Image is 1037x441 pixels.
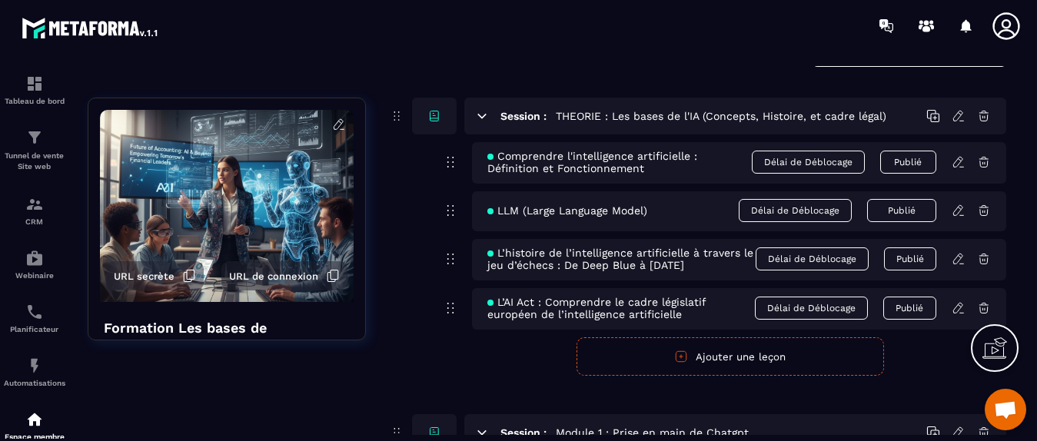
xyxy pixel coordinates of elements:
[100,110,354,302] img: background
[739,199,852,222] span: Délai de Déblocage
[4,117,65,184] a: formationformationTunnel de vente Site web
[755,297,868,320] span: Délai de Déblocage
[752,151,865,174] span: Délai de Déblocage
[756,247,869,270] span: Délai de Déblocage
[487,296,755,320] span: L’AI Act : Comprendre le cadre législatif européen de l’intelligence artificielle
[4,433,65,441] p: Espace membre
[556,425,749,440] h5: Module 1 : Prise en main de Chatgpt
[4,237,65,291] a: automationsautomationsWebinaire
[4,184,65,237] a: formationformationCRM
[25,410,44,429] img: automations
[884,247,936,270] button: Publié
[104,317,307,382] h4: Formation Les bases de l'intelligence de l'Intelligence de l'artificielle
[25,75,44,93] img: formation
[25,195,44,214] img: formation
[500,426,547,439] h6: Session :
[106,261,204,290] button: URL secrète
[883,297,936,320] button: Publié
[25,128,44,147] img: formation
[229,270,318,282] span: URL de connexion
[25,249,44,267] img: automations
[4,379,65,387] p: Automatisations
[4,271,65,280] p: Webinaire
[4,217,65,226] p: CRM
[556,108,886,124] h5: THEORIE : Les bases de l'IA (Concepts, Histoire, et cadre légal)
[985,389,1026,430] div: Ouvrir le chat
[487,150,752,174] span: Comprendre l'intelligence artificielle : Définition et Fonctionnement
[500,110,547,122] h6: Session :
[487,247,756,271] span: L’histoire de l’intelligence artificielle à travers le jeu d’échecs : De Deep Blue à [DATE]
[4,345,65,399] a: automationsautomationsAutomatisations
[880,151,936,174] button: Publié
[487,204,647,217] span: LLM (Large Language Model)
[22,14,160,41] img: logo
[221,261,347,290] button: URL de connexion
[4,63,65,117] a: formationformationTableau de bord
[4,325,65,333] p: Planificateur
[25,303,44,321] img: scheduler
[4,97,65,105] p: Tableau de bord
[25,356,44,375] img: automations
[4,291,65,345] a: schedulerschedulerPlanificateur
[577,337,884,376] button: Ajouter une leçon
[4,151,65,172] p: Tunnel de vente Site web
[867,199,936,222] button: Publié
[114,270,174,282] span: URL secrète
